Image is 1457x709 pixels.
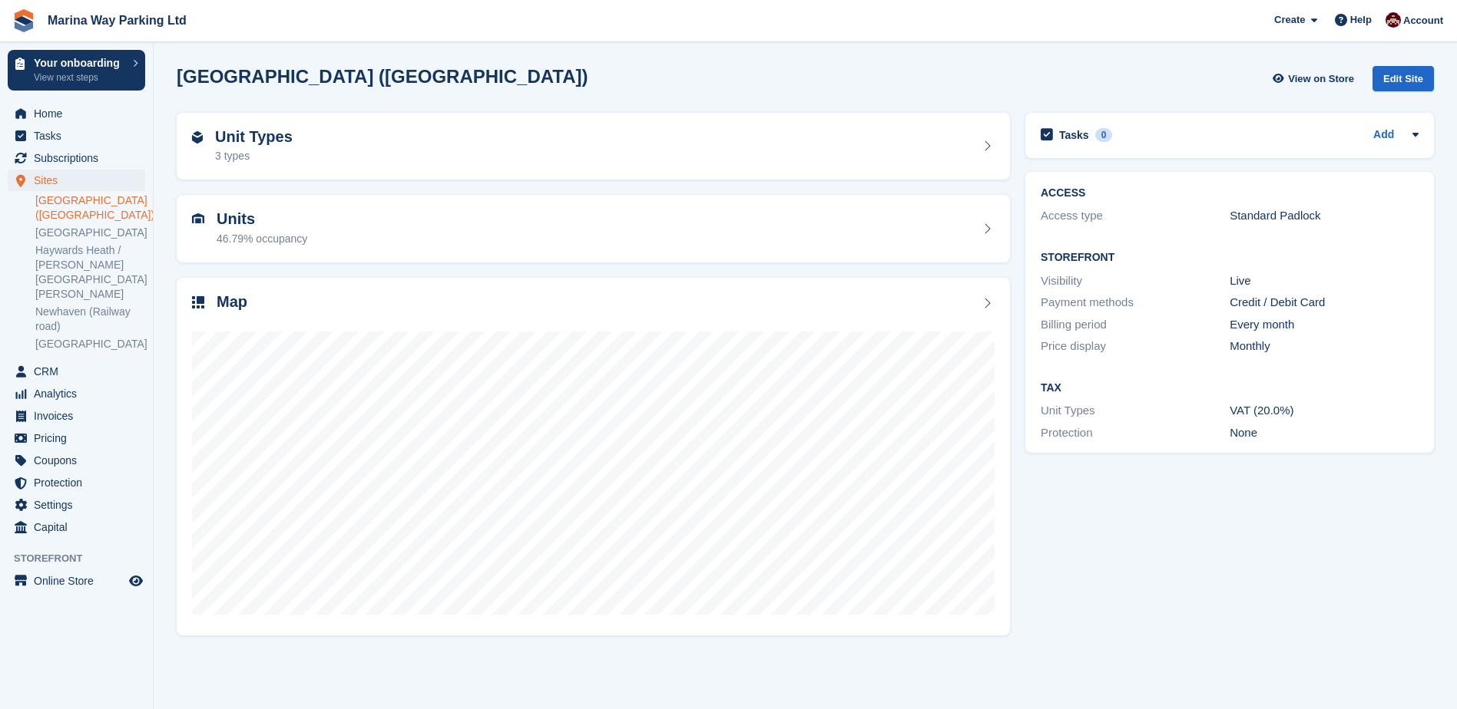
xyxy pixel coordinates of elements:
div: Payment methods [1041,294,1230,312]
a: menu [8,405,145,427]
a: Your onboarding View next steps [8,50,145,91]
a: menu [8,516,145,538]
span: Subscriptions [34,147,126,169]
p: View next steps [34,71,125,84]
a: Add [1373,127,1394,144]
a: Marina Way Parking Ltd [41,8,193,33]
div: Billing period [1041,316,1230,334]
a: menu [8,125,145,147]
img: Daniel Finn [1386,12,1401,28]
span: Protection [34,472,126,493]
span: Pricing [34,427,126,449]
a: menu [8,147,145,169]
div: VAT (20.0%) [1230,402,1419,420]
a: [GEOGRAPHIC_DATA] [35,226,145,240]
h2: Units [217,210,307,228]
div: Edit Site [1373,66,1434,91]
div: 0 [1095,128,1113,142]
a: menu [8,103,145,124]
h2: Unit Types [215,128,293,146]
span: Capital [34,516,126,538]
span: Tasks [34,125,126,147]
h2: Storefront [1041,252,1419,264]
a: [GEOGRAPHIC_DATA] ([GEOGRAPHIC_DATA]) [35,193,145,223]
a: [GEOGRAPHIC_DATA] [35,337,145,351]
div: 3 types [215,148,293,164]
span: Account [1403,13,1443,28]
span: View on Store [1288,71,1354,87]
img: map-icn-33ee37083ee616e46c38cad1a60f524a97daa1e2b2c8c0bc3eb3415660979fc1.svg [192,296,204,308]
div: Monthly [1230,338,1419,355]
span: Storefront [14,551,153,566]
h2: Tax [1041,382,1419,394]
span: Home [34,103,126,124]
h2: ACCESS [1041,187,1419,200]
img: unit-type-icn-2b2737a686de81e16bb02015468b77c625bbabd49415b5ef34ead5e3b44a266d.svg [192,131,203,143]
span: Sites [34,170,126,191]
div: Live [1230,272,1419,290]
a: menu [8,450,145,471]
span: Coupons [34,450,126,471]
a: Haywards Heath / [PERSON_NAME][GEOGRAPHIC_DATA][PERSON_NAME] [35,243,145,302]
div: Credit / Debit Card [1230,294,1419,312]
div: Price display [1041,338,1230,355]
a: menu [8,570,145,592]
div: Protection [1041,424,1230,442]
span: Online Store [34,570,126,592]
span: Settings [34,494,126,516]
div: 46.79% occupancy [217,231,307,247]
a: menu [8,170,145,191]
a: menu [8,383,145,404]
div: Visibility [1041,272,1230,290]
img: unit-icn-7be61d7bf1b0ce9d3e12c5938cc71ed9869f7b940bace4675aadf7bd6d80202e.svg [192,213,204,224]
a: Preview store [127,572,145,590]
a: menu [8,361,145,382]
a: Edit Site [1373,66,1434,97]
img: stora-icon-8386f47178a22dfd0bd8f6a31ec36ba5ce8667c1dd55bd0f319d3a0aa187defe.svg [12,9,35,32]
p: Your onboarding [34,58,125,68]
span: Help [1350,12,1372,28]
a: View on Store [1270,66,1360,91]
span: Create [1274,12,1305,28]
a: Newhaven (Railway road) [35,305,145,334]
div: Access type [1041,207,1230,225]
h2: Tasks [1059,128,1089,142]
div: None [1230,424,1419,442]
div: Standard Padlock [1230,207,1419,225]
a: menu [8,427,145,449]
a: menu [8,494,145,516]
span: Invoices [34,405,126,427]
span: Analytics [34,383,126,404]
div: Every month [1230,316,1419,334]
div: Unit Types [1041,402,1230,420]
span: CRM [34,361,126,382]
a: Unit Types 3 types [177,113,1010,180]
a: menu [8,472,145,493]
a: Map [177,278,1010,636]
h2: [GEOGRAPHIC_DATA] ([GEOGRAPHIC_DATA]) [177,66,588,87]
h2: Map [217,293,247,311]
a: Units 46.79% occupancy [177,195,1010,262]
